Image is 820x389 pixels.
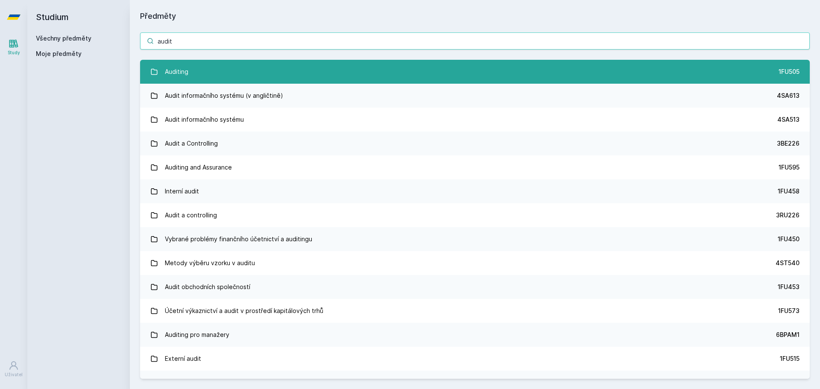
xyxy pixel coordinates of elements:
input: Název nebo ident předmětu… [140,32,810,50]
a: Study [2,34,26,60]
a: Audit informačního systému 4SA513 [140,108,810,132]
div: 1FU453 [778,283,799,291]
a: Účetní výkaznictví a audit v prostředí kapitálových trhů 1FU573 [140,299,810,323]
div: Audit a controlling [165,207,217,224]
a: Auditing and Assurance 1FU595 [140,155,810,179]
a: Metody výběru vzorku v auditu 4ST540 [140,251,810,275]
div: 3RU226 [776,211,799,219]
a: Uživatel [2,356,26,382]
div: Externí audit [165,350,201,367]
div: 1FU595 [779,163,799,172]
div: Auditing pro manažery [165,326,229,343]
div: 3BE226 [777,139,799,148]
div: 1FU556 [779,378,799,387]
a: Auditing 1FU505 [140,60,810,84]
div: Interní audit [165,183,199,200]
div: Audit a Controlling [165,135,218,152]
a: Audit a Controlling 3BE226 [140,132,810,155]
div: Audit informačního systému (v angličtině) [165,87,283,104]
div: 1FU573 [778,307,799,315]
a: Všechny předměty [36,35,91,42]
a: Auditing pro manažery 6BPAM1 [140,323,810,347]
div: 1FU450 [778,235,799,243]
div: Vybrané problémy finančního účetnictví a auditingu [165,231,312,248]
div: Účetní výkaznictví a audit v prostředí kapitálových trhů [165,302,323,319]
div: Audit informačního systému [165,111,244,128]
a: Externí audit 1FU515 [140,347,810,371]
div: 6BPAM1 [776,331,799,339]
div: Metody výběru vzorku v auditu [165,254,255,272]
a: Audit a controlling 3RU226 [140,203,810,227]
div: Uživatel [5,371,23,378]
div: 1FU458 [778,187,799,196]
h1: Předměty [140,10,810,22]
a: Vybrané problémy finančního účetnictví a auditingu 1FU450 [140,227,810,251]
div: 1FU505 [779,67,799,76]
span: Moje předměty [36,50,82,58]
div: 4ST540 [776,259,799,267]
a: Audit obchodních společností 1FU453 [140,275,810,299]
div: Auditing [165,63,188,80]
div: 4SA513 [777,115,799,124]
div: Study [8,50,20,56]
div: Auditing and Assurance [165,159,232,176]
a: Interní audit 1FU458 [140,179,810,203]
a: Audit informačního systému (v angličtině) 4SA613 [140,84,810,108]
div: Audit obchodních společností [165,278,250,295]
div: 4SA613 [777,91,799,100]
div: 1FU515 [780,354,799,363]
